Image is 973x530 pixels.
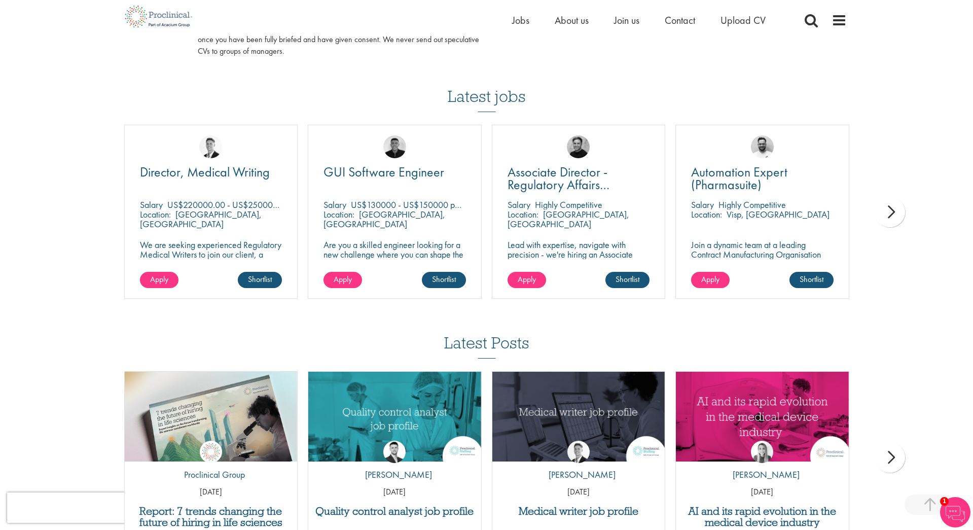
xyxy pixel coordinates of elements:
p: US$130000 - US$150000 per annum [351,199,487,210]
a: Apply [508,272,546,288]
a: Link to a post [676,372,849,462]
a: Join us [614,14,639,27]
p: [DATE] [308,486,481,498]
a: Automation Expert (Pharmasuite) [691,166,834,191]
img: Medical writer job profile [492,372,665,462]
a: Associate Director - Regulatory Affairs Consultant [508,166,650,191]
a: Link to a post [125,372,298,462]
span: Location: [140,208,171,220]
span: Automation Expert (Pharmasuite) [691,163,787,193]
span: Salary [140,199,163,210]
span: 1 [940,497,949,506]
a: Upload CV [720,14,766,27]
a: GUI Software Engineer [323,166,466,179]
a: Apply [140,272,178,288]
span: Apply [701,274,719,285]
img: Chatbot [940,497,970,527]
img: George Watson [199,135,222,158]
span: Location: [508,208,538,220]
p: Highly Competitive [535,199,602,210]
p: Lead with expertise, navigate with precision - we're hiring an Associate Director to shape regula... [508,240,650,288]
p: [GEOGRAPHIC_DATA], [GEOGRAPHIC_DATA] [140,208,262,230]
img: Peter Duvall [567,135,590,158]
span: Location: [323,208,354,220]
a: Proclinical Group Proclinical Group [176,441,245,486]
a: Link to a post [308,372,481,462]
p: Highly Competitive [718,199,786,210]
p: Proclinical Group [176,468,245,481]
h3: Latest jobs [448,62,526,112]
img: George Watson [567,441,590,463]
img: Proclinical Group [200,441,222,463]
img: Proclinical: Life sciences hiring trends report 2025 [125,372,298,469]
img: Christian Andersen [383,135,406,158]
p: [DATE] [676,486,849,498]
a: AI and its rapid evolution in the medical device industry [681,506,844,528]
p: [GEOGRAPHIC_DATA], [GEOGRAPHIC_DATA] [508,208,629,230]
a: Shortlist [789,272,834,288]
img: AI and Its Impact on the Medical Device Industry | Proclinical [676,372,849,462]
a: Quality control analyst job profile [313,506,476,517]
img: Joshua Godden [383,441,406,463]
a: Link to a post [492,372,665,462]
span: Apply [518,274,536,285]
span: Location: [691,208,722,220]
a: Shortlist [605,272,650,288]
p: [DATE] [125,486,298,498]
p: [PERSON_NAME] [725,468,800,481]
h3: Latest Posts [444,334,529,359]
a: Medical writer job profile [497,506,660,517]
a: Shortlist [238,272,282,288]
div: next [875,442,905,473]
a: Director, Medical Writing [140,166,282,179]
span: Director, Medical Writing [140,163,270,181]
p: Are you a skilled engineer looking for a new challenge where you can shape the future of healthca... [323,240,466,278]
span: Salary [508,199,530,210]
p: [PERSON_NAME] [357,468,432,481]
a: Report: 7 trends changing the future of hiring in life sciences [130,506,293,528]
a: Apply [323,272,362,288]
iframe: reCAPTCHA [7,492,137,523]
span: GUI Software Engineer [323,163,444,181]
p: Visp, [GEOGRAPHIC_DATA] [727,208,830,220]
a: About us [555,14,589,27]
a: Jobs [512,14,529,27]
span: Salary [691,199,714,210]
p: US$220000.00 - US$250000.00 per annum + Highly Competitive Salary [167,199,429,210]
img: quality control analyst job profile [308,372,481,462]
a: Hannah Burke [PERSON_NAME] [725,441,800,486]
div: next [875,197,905,227]
a: Shortlist [422,272,466,288]
span: Associate Director - Regulatory Affairs Consultant [508,163,609,206]
img: Hannah Burke [751,441,773,463]
p: We are seeking experienced Regulatory Medical Writers to join our client, a dynamic and growing b... [140,240,282,269]
a: Contact [665,14,695,27]
span: Apply [150,274,168,285]
p: Join a dynamic team at a leading Contract Manufacturing Organisation (CMO) and contribute to grou... [691,240,834,288]
span: Salary [323,199,346,210]
span: Apply [334,274,352,285]
img: Emile De Beer [751,135,774,158]
a: Apply [691,272,730,288]
a: George Watson [PERSON_NAME] [541,441,616,486]
p: *We operate with complete confidentiality, so your CV will only ever be sent to a client once you... [198,22,479,57]
p: [PERSON_NAME] [541,468,616,481]
p: [GEOGRAPHIC_DATA], [GEOGRAPHIC_DATA] [323,208,445,230]
p: [DATE] [492,486,665,498]
a: Joshua Godden [PERSON_NAME] [357,441,432,486]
